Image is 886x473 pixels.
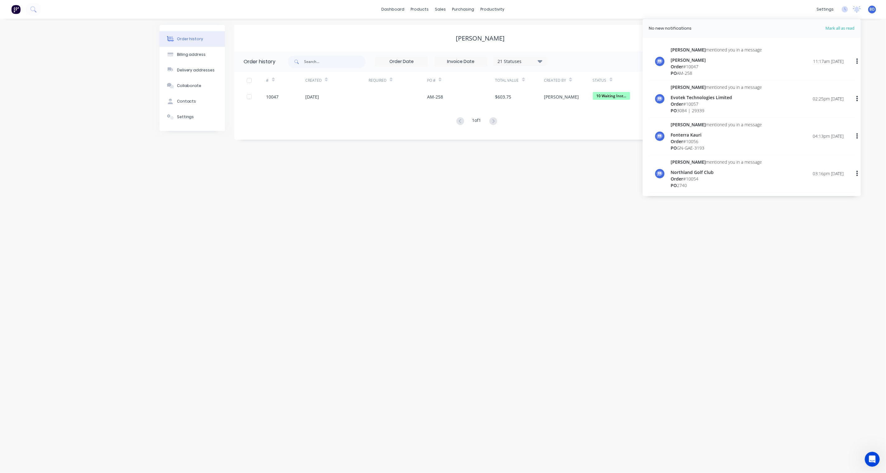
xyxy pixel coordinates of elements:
[427,78,436,83] div: PO #
[12,12,50,22] img: logo
[649,25,692,31] div: No new notifications
[13,151,112,163] button: Share it with us
[305,94,319,100] div: [DATE]
[813,58,844,65] div: 11:17am [DATE]
[671,145,762,151] div: GN-GAE-3193
[72,210,84,215] span: News
[671,159,706,165] span: [PERSON_NAME]
[472,117,481,126] div: 1 of 1
[375,57,428,66] input: Order Date
[671,169,762,176] div: Northland Golf Club
[160,78,225,94] button: Collaborate
[7,83,118,106] div: Profile image for MaricarGood on you — thanks for the update! Let me know if you need anything el...
[671,182,677,188] span: PO
[671,132,762,138] div: Fonterra Kauri
[13,121,104,128] div: We'll be back online in 2 hours
[28,94,44,101] div: Maricar
[160,31,225,47] button: Order history
[305,78,322,83] div: Created
[671,101,683,107] span: Order
[449,5,478,14] div: purchasing
[813,95,844,102] div: 02:25pm [DATE]
[408,5,432,14] div: products
[671,159,762,165] div: mentioned you in a message
[478,5,508,14] div: productivity
[304,56,366,68] input: Search...
[266,78,269,83] div: #
[813,5,837,14] div: settings
[671,176,762,182] div: # 10054
[369,78,387,83] div: Required
[6,74,118,106] div: Recent messageProfile image for MaricarGood on you — thanks for the update! Let me know if you ne...
[495,94,512,100] div: $603.75
[46,176,79,183] div: Improvement
[432,5,449,14] div: sales
[456,35,505,42] div: [PERSON_NAME]
[671,138,683,144] span: Order
[544,72,593,89] div: Created By
[160,62,225,78] button: Delivery addresses
[671,46,762,53] div: mentioned you in a message
[671,47,706,53] span: [PERSON_NAME]
[160,47,225,62] button: Billing address
[671,176,683,182] span: Order
[593,78,607,83] div: Status
[813,133,844,139] div: 04:13pm [DATE]
[107,10,118,21] div: Close
[369,72,427,89] div: Required
[671,70,762,76] div: AM-258
[671,101,762,107] div: # 10057
[671,64,683,70] span: Order
[813,170,844,177] div: 03:16pm [DATE]
[494,58,546,65] div: 21 Statuses
[305,72,369,89] div: Created
[671,145,677,151] span: PO
[427,94,443,100] div: AM-258
[13,142,112,148] h2: Have an idea or feature request?
[8,210,22,215] span: Home
[177,52,206,57] div: Billing address
[177,36,203,42] div: Order history
[11,5,21,14] img: Factory
[266,94,279,100] div: 10047
[13,115,104,121] div: Send us a message
[13,88,25,101] img: Profile image for Maricar
[427,72,495,89] div: PO #
[177,99,196,104] div: Contacts
[495,78,519,83] div: Total Value
[13,79,112,85] div: Recent message
[671,63,762,70] div: # 10047
[671,138,762,145] div: # 10056
[62,195,93,220] button: News
[177,83,202,89] div: Collaborate
[266,72,305,89] div: #
[13,187,101,193] div: Factory Weekly Updates - [DATE]
[593,92,630,100] span: 10 Waiting Inst...
[865,452,880,467] iframe: Intercom live chat
[244,58,275,65] div: Order history
[13,176,43,183] div: New feature
[12,44,112,55] p: Hi [PERSON_NAME]
[593,72,661,89] div: Status
[160,94,225,109] button: Contacts
[671,107,762,114] div: 3084 | 29339
[671,122,706,128] span: [PERSON_NAME]
[495,72,544,89] div: Total Value
[671,84,762,90] div: mentioned you in a message
[28,89,199,94] span: Good on you — thanks for the update! Let me know if you need anything else.
[6,171,118,206] div: New featureImprovementFactory Weekly Updates - [DATE]
[671,94,762,101] div: Evotek Technologies Limited
[544,94,579,100] div: [PERSON_NAME]
[36,210,58,215] span: Messages
[671,70,677,76] span: PO
[544,78,566,83] div: Created By
[12,55,112,65] p: How can we help?
[671,121,762,128] div: mentioned you in a message
[6,109,118,133] div: Send us a messageWe'll be back online in 2 hours
[869,7,875,12] span: BD
[803,25,855,31] span: Mark all as read
[671,108,677,113] span: PO
[104,210,114,215] span: Help
[671,84,706,90] span: [PERSON_NAME]
[671,57,762,63] div: [PERSON_NAME]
